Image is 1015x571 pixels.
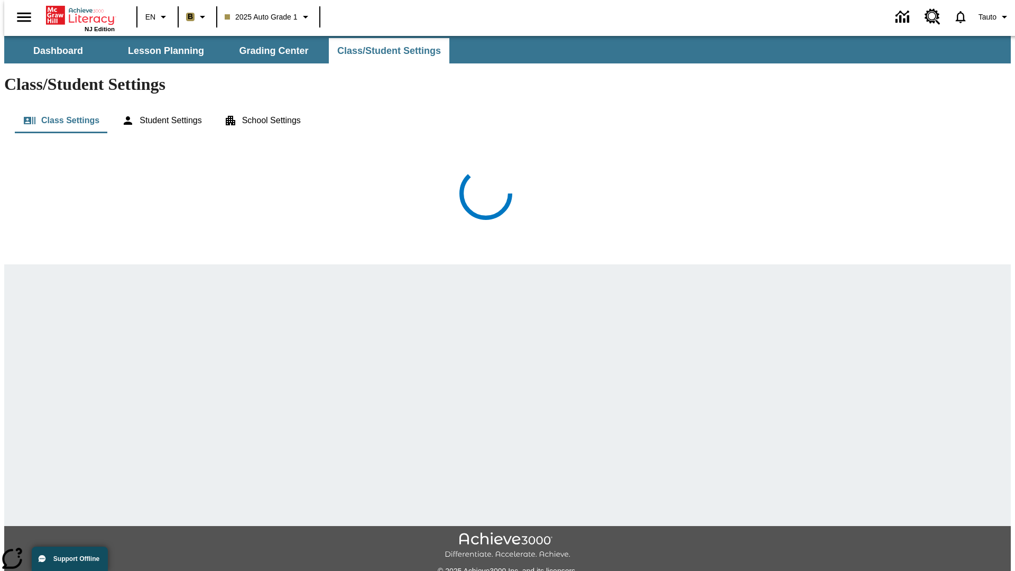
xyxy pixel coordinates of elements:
[145,12,155,23] span: EN
[33,45,83,57] span: Dashboard
[32,547,108,571] button: Support Offline
[53,555,99,563] span: Support Offline
[974,7,1015,26] button: Profile/Settings
[15,108,1000,133] div: Class/Student Settings
[889,3,918,32] a: Data Center
[128,45,204,57] span: Lesson Planning
[182,7,213,26] button: Boost Class color is light brown. Change class color
[113,108,210,133] button: Student Settings
[979,12,996,23] span: Tauto
[947,3,974,31] a: Notifications
[329,38,449,63] button: Class/Student Settings
[113,38,219,63] button: Lesson Planning
[4,36,1011,63] div: SubNavbar
[239,45,308,57] span: Grading Center
[15,108,108,133] button: Class Settings
[4,75,1011,94] h1: Class/Student Settings
[445,532,570,559] img: Achieve3000 Differentiate Accelerate Achieve
[85,26,115,32] span: NJ Edition
[141,7,174,26] button: Language: EN, Select a language
[216,108,309,133] button: School Settings
[4,38,450,63] div: SubNavbar
[337,45,441,57] span: Class/Student Settings
[918,3,947,31] a: Resource Center, Will open in new tab
[188,10,193,23] span: B
[46,5,115,26] a: Home
[225,12,298,23] span: 2025 Auto Grade 1
[5,38,111,63] button: Dashboard
[220,7,316,26] button: Class: 2025 Auto Grade 1, Select your class
[221,38,327,63] button: Grading Center
[8,2,40,33] button: Open side menu
[46,4,115,32] div: Home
